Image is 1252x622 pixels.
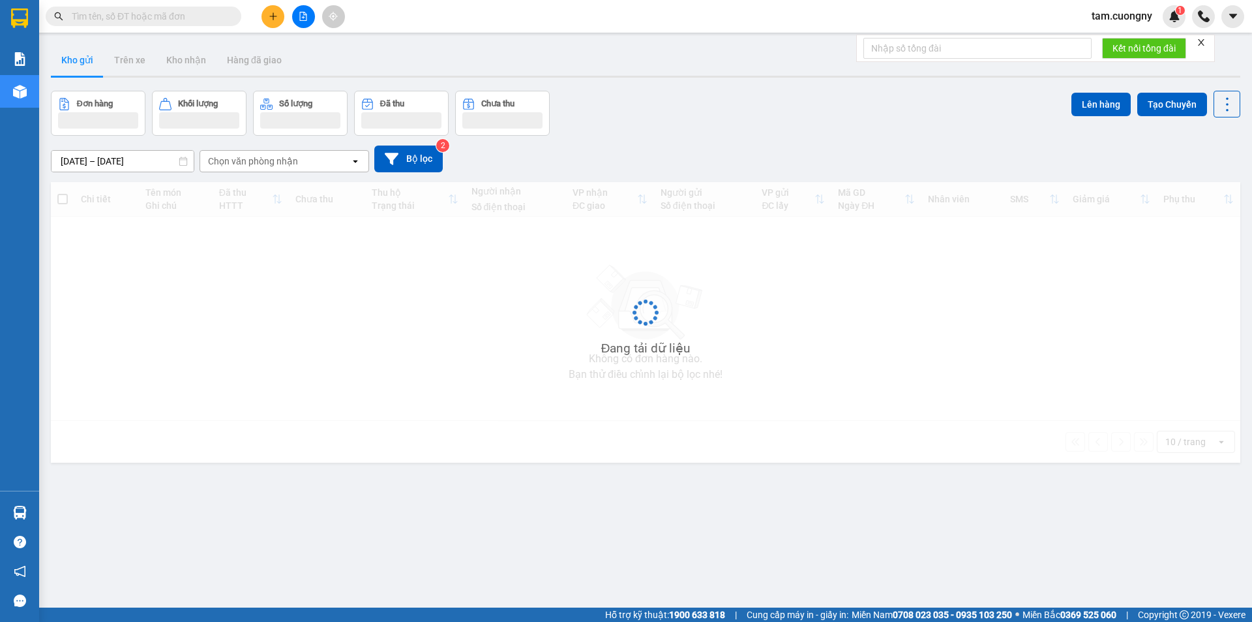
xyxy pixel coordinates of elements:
button: Kết nối tổng đài [1102,38,1186,59]
img: warehouse-icon [13,85,27,99]
span: plus [269,12,278,21]
div: Số lượng [279,99,312,108]
span: question-circle [14,536,26,548]
span: caret-down [1227,10,1239,22]
div: Chọn văn phòng nhận [208,155,298,168]
button: Hàng đã giao [216,44,292,76]
img: solution-icon [13,52,27,66]
input: Nhập số tổng đài [863,38,1092,59]
button: Kho gửi [51,44,104,76]
div: Khối lượng [178,99,218,108]
span: Hỗ trợ kỹ thuật: [605,608,725,622]
div: Chưa thu [481,99,514,108]
span: | [1126,608,1128,622]
button: Lên hàng [1071,93,1131,116]
span: aim [329,12,338,21]
span: message [14,595,26,607]
sup: 2 [436,139,449,152]
img: logo-vxr [11,8,28,28]
img: phone-icon [1198,10,1210,22]
button: Chưa thu [455,91,550,136]
span: tam.cuongny [1081,8,1163,24]
button: Bộ lọc [374,146,443,172]
span: notification [14,565,26,578]
button: Trên xe [104,44,156,76]
button: Kho nhận [156,44,216,76]
span: file-add [299,12,308,21]
button: Số lượng [253,91,348,136]
button: aim [322,5,345,28]
button: plus [261,5,284,28]
strong: 0369 525 060 [1060,610,1116,620]
button: caret-down [1221,5,1244,28]
img: icon-new-feature [1169,10,1180,22]
span: | [735,608,737,622]
span: 1 [1178,6,1182,15]
span: Cung cấp máy in - giấy in: [747,608,848,622]
div: Đang tải dữ liệu [601,339,691,358]
div: Đã thu [380,99,404,108]
strong: 0708 023 035 - 0935 103 250 [893,610,1012,620]
span: ⚪️ [1015,612,1019,617]
span: search [54,12,63,21]
button: Đã thu [354,91,449,136]
button: Đơn hàng [51,91,145,136]
span: copyright [1180,610,1189,619]
input: Select a date range. [52,151,194,172]
button: Tạo Chuyến [1137,93,1207,116]
span: Miền Bắc [1022,608,1116,622]
span: Miền Nam [852,608,1012,622]
img: warehouse-icon [13,506,27,520]
span: close [1197,38,1206,47]
button: file-add [292,5,315,28]
svg: open [350,156,361,166]
button: Khối lượng [152,91,246,136]
input: Tìm tên, số ĐT hoặc mã đơn [72,9,226,23]
div: Đơn hàng [77,99,113,108]
strong: 1900 633 818 [669,610,725,620]
span: Kết nối tổng đài [1112,41,1176,55]
sup: 1 [1176,6,1185,15]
